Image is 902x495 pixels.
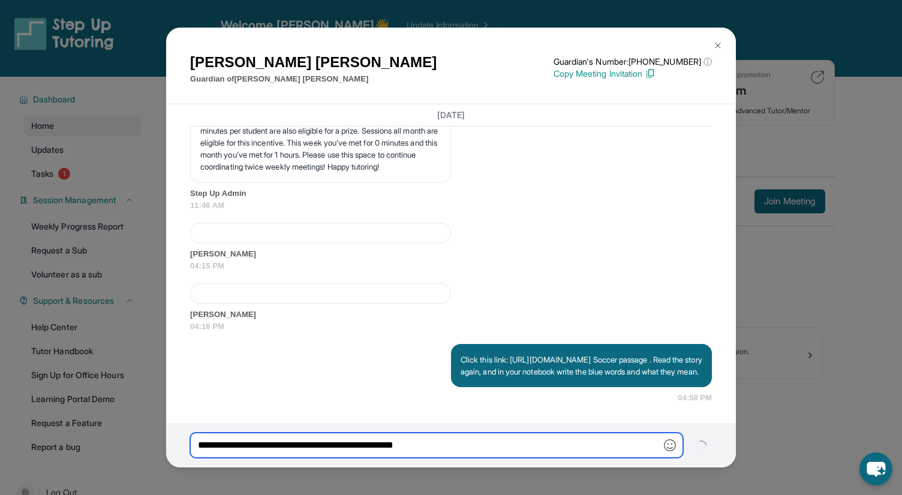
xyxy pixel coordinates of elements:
[190,309,712,321] span: [PERSON_NAME]
[713,41,723,50] img: Close Icon
[190,248,712,260] span: [PERSON_NAME]
[190,52,437,73] h1: [PERSON_NAME] [PERSON_NAME]
[554,56,712,68] p: Guardian's Number: [PHONE_NUMBER]
[645,68,656,79] img: Copy Icon
[461,354,702,378] p: Click this link: [URL][DOMAIN_NAME] Soccer passage . Read the story again, and in your notebook w...
[703,56,712,68] span: ⓘ
[859,452,892,485] button: chat-button
[554,68,712,80] p: Copy Meeting Invitation
[190,188,712,200] span: Step Up Admin
[190,109,712,121] h3: [DATE]
[190,200,712,212] span: 11:46 AM
[190,73,437,85] p: Guardian of [PERSON_NAME] [PERSON_NAME]
[664,439,676,451] img: Emoji
[190,321,712,333] span: 04:16 PM
[190,260,712,272] span: 04:15 PM
[678,392,712,404] span: 04:58 PM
